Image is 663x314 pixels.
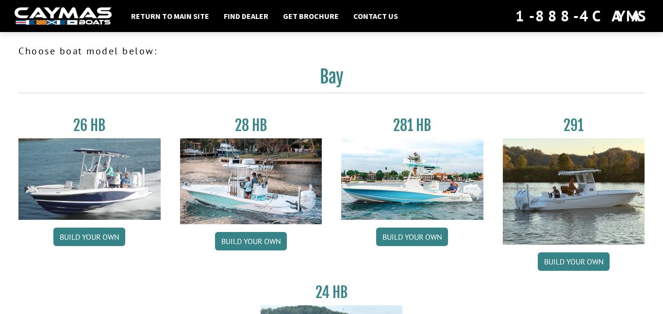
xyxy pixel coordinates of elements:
a: Find Dealer [219,10,273,22]
p: Choose boat model below: [18,44,645,58]
a: Build your own [538,252,610,271]
div: 1-888-4CAYMAS [515,5,648,27]
img: 28_hb_thumbnail_for_caymas_connect.jpg [180,138,322,224]
h3: 28 HB [180,116,322,134]
h2: Bay [18,66,645,93]
a: Return to main site [126,10,214,22]
img: white-logo-c9c8dbefe5ff5ceceb0f0178aa75bf4bb51f6bca0971e226c86eb53dfe498488.png [15,7,112,25]
h3: 281 HB [341,116,483,134]
a: Build your own [53,228,125,246]
img: 26_new_photo_resized.jpg [18,138,161,220]
h3: 26 HB [18,116,161,134]
img: 28-hb-twin.jpg [341,138,483,220]
a: Get Brochure [278,10,344,22]
a: Contact Us [348,10,403,22]
h3: 24 HB [261,283,403,301]
h3: 291 [503,116,645,134]
a: Build your own [215,232,287,250]
img: 291_Thumbnail.jpg [503,138,645,245]
a: Build your own [376,228,448,246]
